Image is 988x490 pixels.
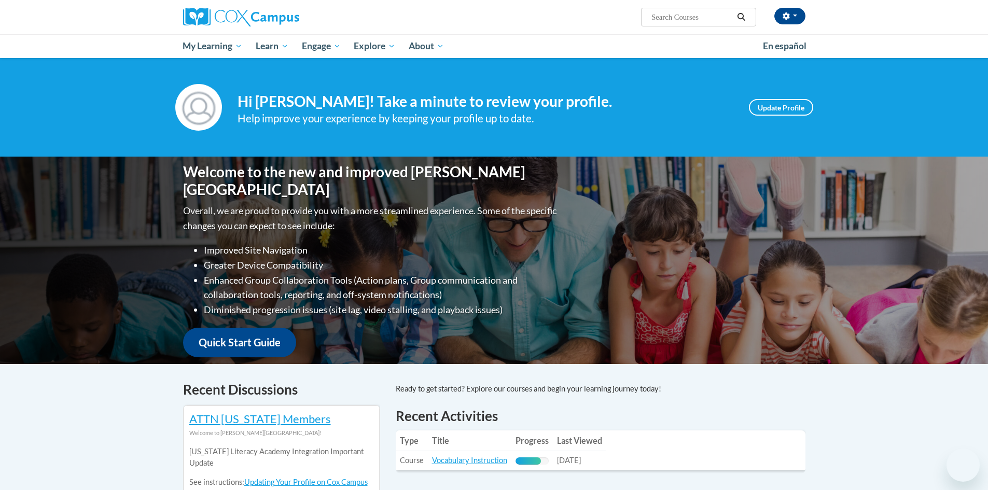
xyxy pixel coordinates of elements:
[396,430,428,451] th: Type
[650,11,733,23] input: Search Courses
[189,446,374,469] p: [US_STATE] Literacy Academy Integration Important Update
[428,430,511,451] th: Title
[183,40,242,52] span: My Learning
[249,34,295,58] a: Learn
[749,99,813,116] a: Update Profile
[204,258,559,273] li: Greater Device Compatibility
[189,427,374,439] div: Welcome to [PERSON_NAME][GEOGRAPHIC_DATA]!
[244,478,368,486] a: Updating Your Profile on Cox Campus
[763,40,806,51] span: En español
[238,110,733,127] div: Help improve your experience by keeping your profile up to date.
[402,34,451,58] a: About
[256,40,288,52] span: Learn
[516,457,541,465] div: Progress, %
[183,380,380,400] h4: Recent Discussions
[183,8,299,26] img: Cox Campus
[183,328,296,357] a: Quick Start Guide
[168,34,821,58] div: Main menu
[189,412,331,426] a: ATTN [US_STATE] Members
[409,40,444,52] span: About
[176,34,249,58] a: My Learning
[347,34,402,58] a: Explore
[183,163,559,198] h1: Welcome to the new and improved [PERSON_NAME][GEOGRAPHIC_DATA]
[511,430,553,451] th: Progress
[295,34,347,58] a: Engage
[733,11,749,23] button: Search
[204,243,559,258] li: Improved Site Navigation
[175,84,222,131] img: Profile Image
[396,407,805,425] h1: Recent Activities
[774,8,805,24] button: Account Settings
[183,8,380,26] a: Cox Campus
[756,35,813,57] a: En español
[302,40,341,52] span: Engage
[432,456,507,465] a: Vocabulary Instruction
[553,430,606,451] th: Last Viewed
[238,93,733,110] h4: Hi [PERSON_NAME]! Take a minute to review your profile.
[354,40,395,52] span: Explore
[204,302,559,317] li: Diminished progression issues (site lag, video stalling, and playback issues)
[400,456,424,465] span: Course
[189,477,374,488] p: See instructions:
[557,456,581,465] span: [DATE]
[204,273,559,303] li: Enhanced Group Collaboration Tools (Action plans, Group communication and collaboration tools, re...
[183,203,559,233] p: Overall, we are proud to provide you with a more streamlined experience. Some of the specific cha...
[947,449,980,482] iframe: Button to launch messaging window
